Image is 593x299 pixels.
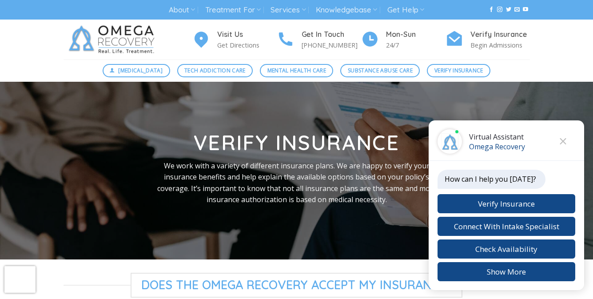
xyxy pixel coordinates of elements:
span: Does The Omega Recovery Accept My Insurance? [131,273,463,298]
h4: Mon-Sun [386,29,446,40]
a: Visit Us Get Directions [192,29,277,51]
a: Get In Touch [PHONE_NUMBER] [277,29,361,51]
a: [MEDICAL_DATA] [103,64,170,77]
span: [MEDICAL_DATA] [118,66,163,75]
a: Tech Addiction Care [177,64,253,77]
a: Knowledgebase [316,2,377,18]
a: Mental Health Care [260,64,333,77]
a: Services [271,2,306,18]
a: Verify Insurance Begin Admissions [446,29,530,51]
a: Follow on Facebook [489,7,494,13]
span: Tech Addiction Care [184,66,246,75]
h4: Verify Insurance [470,29,530,40]
p: Begin Admissions [470,40,530,50]
h4: Get In Touch [302,29,361,40]
a: Follow on Twitter [506,7,511,13]
strong: Verify Insurance [194,130,399,155]
a: Follow on YouTube [523,7,528,13]
iframe: reCAPTCHA [4,266,36,293]
p: 24/7 [386,40,446,50]
span: Substance Abuse Care [348,66,413,75]
h4: Visit Us [217,29,277,40]
a: Verify Insurance [427,64,490,77]
img: Omega Recovery [64,20,163,60]
span: Verify Insurance [434,66,483,75]
p: We work with a variety of different insurance plans. We are happy to verify your insurance benefi... [153,160,441,206]
a: Send us an email [514,7,520,13]
a: Follow on Instagram [497,7,502,13]
a: Substance Abuse Care [340,64,420,77]
span: Mental Health Care [267,66,326,75]
a: About [169,2,195,18]
p: [PHONE_NUMBER] [302,40,361,50]
a: Get Help [387,2,424,18]
a: Treatment For [205,2,261,18]
p: Get Directions [217,40,277,50]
